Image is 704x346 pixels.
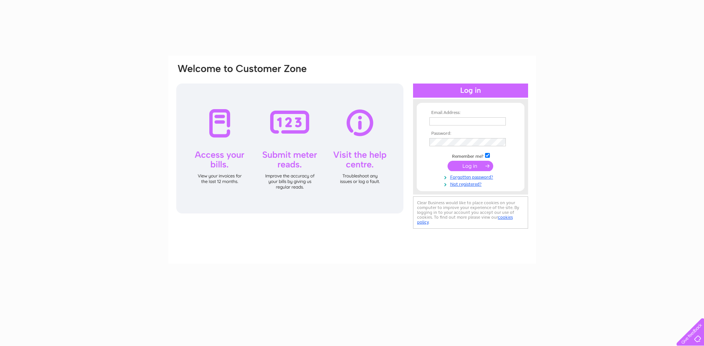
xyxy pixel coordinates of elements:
[429,180,514,187] a: Not registered?
[448,161,493,171] input: Submit
[417,215,513,225] a: cookies policy
[413,196,528,229] div: Clear Business would like to place cookies on your computer to improve your experience of the sit...
[429,173,514,180] a: Forgotten password?
[428,110,514,115] th: Email Address:
[428,152,514,159] td: Remember me?
[428,131,514,136] th: Password:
